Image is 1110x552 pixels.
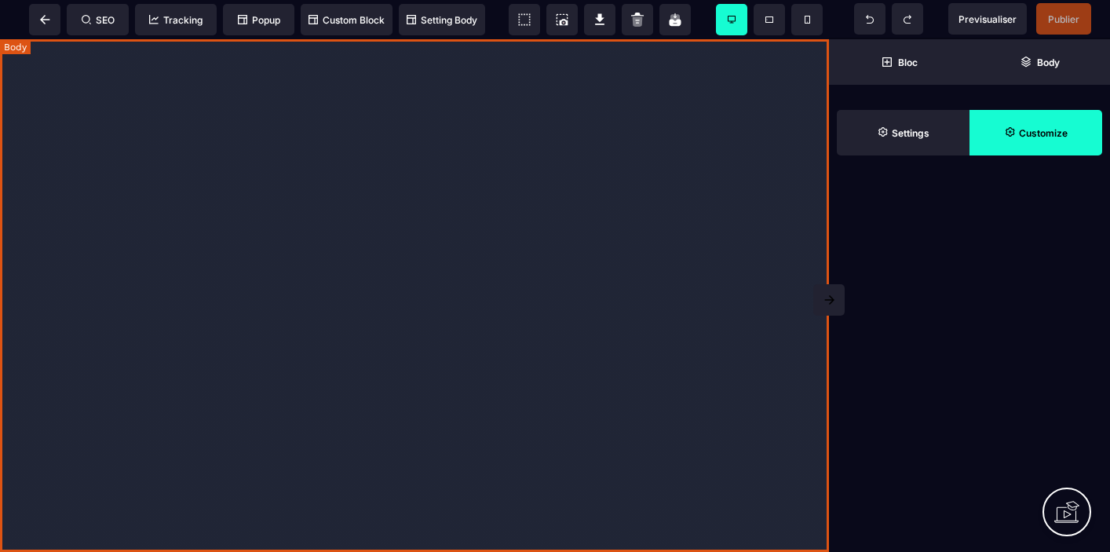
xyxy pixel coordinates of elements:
span: View components [509,4,540,35]
span: Custom Block [309,14,385,26]
span: Publier [1048,13,1079,25]
span: Open Style Manager [969,110,1102,155]
span: Previsualiser [958,13,1017,25]
span: Tracking [149,14,203,26]
strong: Customize [1019,127,1068,139]
span: Preview [948,3,1027,35]
span: Settings [837,110,969,155]
span: Open Layer Manager [969,39,1110,85]
span: SEO [82,14,115,26]
strong: Body [1037,57,1060,68]
span: Popup [238,14,280,26]
span: Open Blocks [829,39,969,85]
strong: Settings [892,127,929,139]
span: Setting Body [407,14,477,26]
strong: Bloc [898,57,918,68]
span: Screenshot [546,4,578,35]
